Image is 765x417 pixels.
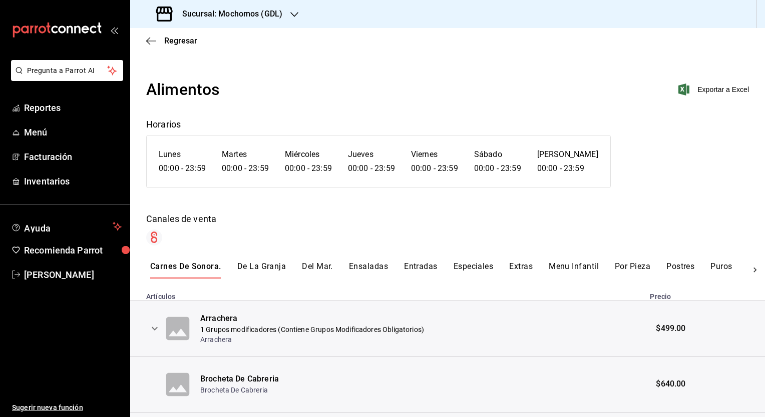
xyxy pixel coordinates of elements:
[24,243,122,257] span: Recomienda Parrot
[174,8,282,20] h3: Sucursal: Mochomos (GDL)
[222,161,269,175] h6: 00:00 - 23:59
[411,147,458,161] h6: Viernes
[411,161,458,175] h6: 00:00 - 23:59
[348,147,395,161] h6: Jueves
[146,77,220,101] div: Alimentos
[24,150,122,163] span: Facturación
[404,261,438,278] button: Entradas
[200,385,279,395] p: Brocheta De Cabreria
[615,261,650,278] button: Por Pieza
[509,261,533,278] button: Extras
[150,261,745,278] div: scrollable menu categories
[222,147,269,161] h6: Martes
[549,261,599,278] button: Menu Infantil
[474,147,521,161] h6: Sábado
[164,36,197,45] span: Regresar
[146,36,197,45] button: Regresar
[666,261,694,278] button: Postres
[200,313,424,324] div: Arrachera
[12,402,122,413] span: Sugerir nueva función
[24,220,109,232] span: Ayuda
[200,324,424,334] p: 1 Grupos modificadores (Contiene Grupos Modificadores Obligatorios)
[24,101,122,114] span: Reportes
[11,60,123,81] button: Pregunta a Parrot AI
[454,261,494,278] button: Especiales
[285,147,332,161] h6: Miércoles
[237,261,286,278] button: De La Granja
[24,125,122,139] span: Menú
[537,147,598,161] h6: [PERSON_NAME]
[710,261,732,278] button: Puros
[146,212,749,225] div: Canales de venta
[24,174,122,188] span: Inventarios
[474,161,521,175] h6: 00:00 - 23:59
[150,261,221,278] button: Carnes De Sonora.
[537,161,598,175] h6: 00:00 - 23:59
[159,161,206,175] h6: 00:00 - 23:59
[656,378,685,390] span: $640.00
[680,83,749,95] button: Exportar a Excel
[656,323,685,334] span: $499.00
[285,161,332,175] h6: 00:00 - 23:59
[302,261,333,278] button: Del Mar.
[159,147,206,161] h6: Lunes
[24,268,122,281] span: [PERSON_NAME]
[200,334,424,344] p: Arrachera
[644,286,765,301] th: Precio
[146,117,749,131] div: Horarios
[27,65,108,76] span: Pregunta a Parrot AI
[348,161,395,175] h6: 00:00 - 23:59
[110,26,118,34] button: open_drawer_menu
[146,320,163,337] button: expand row
[7,72,123,83] a: Pregunta a Parrot AI
[130,286,644,301] th: Artículos
[200,373,279,385] div: Brocheta De Cabreria
[349,261,388,278] button: Ensaladas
